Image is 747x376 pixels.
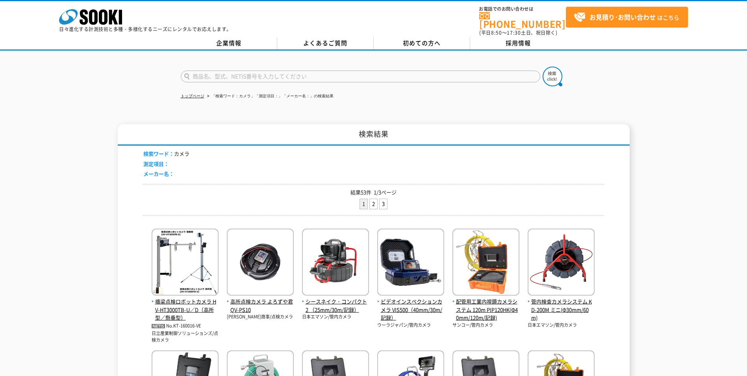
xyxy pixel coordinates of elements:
[181,37,277,49] a: 企業情報
[528,322,595,329] p: 日本エマソン/管内カメラ
[302,229,369,298] img: （25mm/30m/記録）
[452,298,519,322] span: 配管用工業内視鏡カメラシステム 120m PIP120HK(Φ40mm/120m/記録)
[543,67,562,86] img: btn_search.png
[227,229,294,298] img: よろずや君QV-PS10
[528,229,595,298] img: KD-200M ミニ(Φ30mm/60m)
[227,314,294,320] p: [PERSON_NAME]商事/点検カメラ
[152,229,219,298] img: HV-HT3000TB-U／D（高所型／懸垂型）
[528,298,595,322] span: 管内検査カメラシステム KD-200M ミニ(Φ30mm/60m)
[380,199,387,209] a: 3
[507,29,521,36] span: 17:30
[452,229,519,298] img: PIP120HK(Φ40mm/120m/記録)
[206,92,334,101] li: 「検索ワード：カメラ」「測定項目：」「メーカー名：」の検索結果
[152,298,219,322] span: 橋梁点検ロボットカメラ HV-HT3000TB-U／D（高所型／懸垂型）
[403,39,441,47] span: 初めての方へ
[479,29,557,36] span: (平日 ～ 土日、祝日除く)
[452,322,519,329] p: サンコー/管内カメラ
[377,229,444,298] img: VIS500（40mm/30m/記録）
[152,330,219,343] p: 日立産業制御ソリューションズ/点検カメラ
[302,298,369,314] span: シースネイク・コンパクト2 （25mm/30m/記録）
[566,7,688,28] a: お見積り･お問い合わせはこちら
[528,289,595,322] a: 管内検査カメラシステム KD-200M ミニ(Φ30mm/60m)
[370,199,377,209] a: 2
[118,124,630,146] h1: 検索結果
[152,322,219,330] p: No.KT-160016-VE
[377,298,444,322] span: ビデオインスペクションカメラ VIS500（40mm/30m/記録）
[59,27,232,32] p: 日々進化する計測技術と多種・多様化するニーズにレンタルでお応えします。
[491,29,502,36] span: 8:50
[181,71,540,82] input: 商品名、型式、NETIS番号を入力してください
[452,289,519,322] a: 配管用工業内視鏡カメラシステム 120m PIP120HK(Φ40mm/120m/記録)
[302,314,369,320] p: 日本エマソン/管内カメラ
[181,94,204,98] a: トップページ
[377,289,444,322] a: ビデオインスペクションカメラ VIS500（40mm/30m/記録）
[589,12,656,22] strong: お見積り･お問い合わせ
[470,37,567,49] a: 採用情報
[574,11,679,23] span: はこちら
[374,37,470,49] a: 初めての方へ
[360,199,368,209] li: 1
[143,170,174,177] span: メーカー名：
[143,150,189,158] li: カメラ
[479,7,566,11] span: お電話でのお問い合わせは
[302,289,369,314] a: シースネイク・コンパクト2 （25mm/30m/記録）
[143,150,174,157] span: 検索ワード：
[152,289,219,322] a: 橋梁点検ロボットカメラ HV-HT3000TB-U／D（高所型／懸垂型）
[227,298,294,314] span: 高所点検カメラ よろずや君QV-PS10
[227,289,294,314] a: 高所点検カメラ よろずや君QV-PS10
[143,160,169,168] span: 測定項目：
[377,322,444,329] p: ウーラジャパン/管内カメラ
[479,12,566,28] a: [PHONE_NUMBER]
[277,37,374,49] a: よくあるご質問
[143,188,604,197] p: 結果53件 1/3ページ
